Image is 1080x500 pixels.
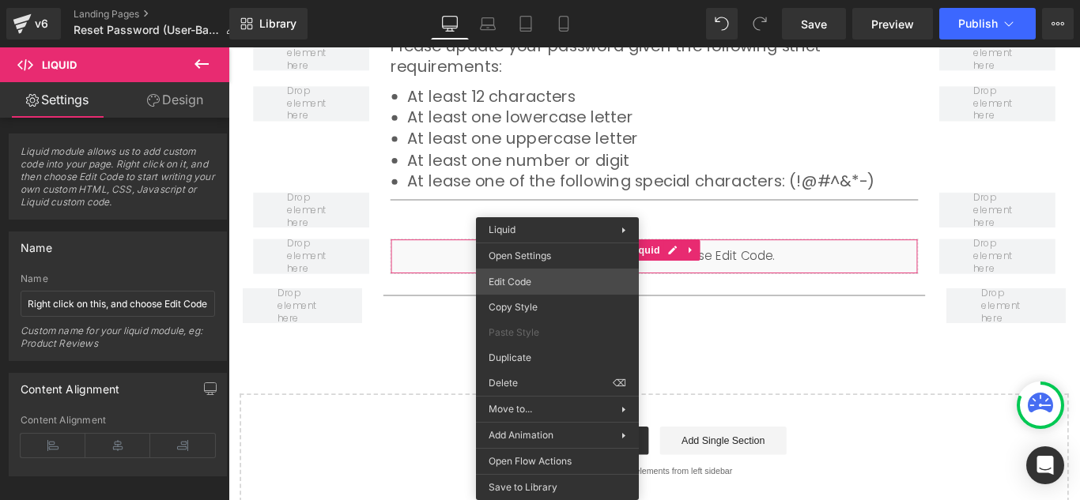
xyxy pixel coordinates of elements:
a: Design [118,82,232,118]
span: Save [801,16,827,32]
span: Save to Library [489,480,626,494]
a: Tablet [507,8,545,39]
button: Publish [939,8,1036,39]
span: Duplicate [489,351,626,365]
span: Liquid module allows us to add custom code into your page. Right click on it, and then choose Edi... [21,145,215,219]
span: Open Flow Actions [489,454,626,468]
a: v6 [6,8,61,39]
li: At lease one of the following special characters: (!@#^&*-) [201,139,775,163]
div: Custom name for your liquid module, eg: Product Reviews [21,325,215,360]
p: or Drag & Drop elements from left sidebar [38,470,919,481]
span: Copy Style [489,300,626,314]
span: At least 12 characters [201,43,390,67]
span: Reset Password (User-Base) [74,24,219,36]
span: Paste Style [489,325,626,340]
div: v6 [32,13,51,34]
a: Preview [852,8,933,39]
span: Liquid [42,58,77,71]
span: Liquid [446,216,489,239]
span: Add Animation [489,428,621,442]
li: At least one lowercase letter [201,67,775,91]
span: Delete [489,376,613,390]
a: Desktop [431,8,469,39]
span: Open Settings [489,249,626,263]
span: Liquid [489,224,515,235]
div: Content Alignment [21,415,215,426]
div: Name [21,273,215,284]
a: Expand / Collapse [509,216,530,239]
span: Library [259,17,296,31]
a: Landing Pages [74,8,249,21]
div: Name [21,232,52,254]
li: At least one number or digit [201,115,775,139]
div: Content Alignment [21,374,119,396]
div: Open Intercom Messenger [1026,446,1064,484]
button: Undo [706,8,738,39]
button: Redo [744,8,776,39]
iframe: To enrich screen reader interactions, please activate Accessibility in Grammarly extension settings [228,47,1080,500]
span: Move to... [489,402,621,416]
a: Add Single Section [485,426,627,457]
button: More [1042,8,1074,39]
span: Edit Code [489,275,626,289]
span: Preview [871,16,914,32]
a: Laptop [469,8,507,39]
li: At least one uppercase letter [201,91,775,115]
a: Mobile [545,8,583,39]
span: Publish [958,17,998,30]
span: ⌫ [613,376,626,390]
a: New Library [229,8,308,39]
a: Explore Blocks [330,426,472,457]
